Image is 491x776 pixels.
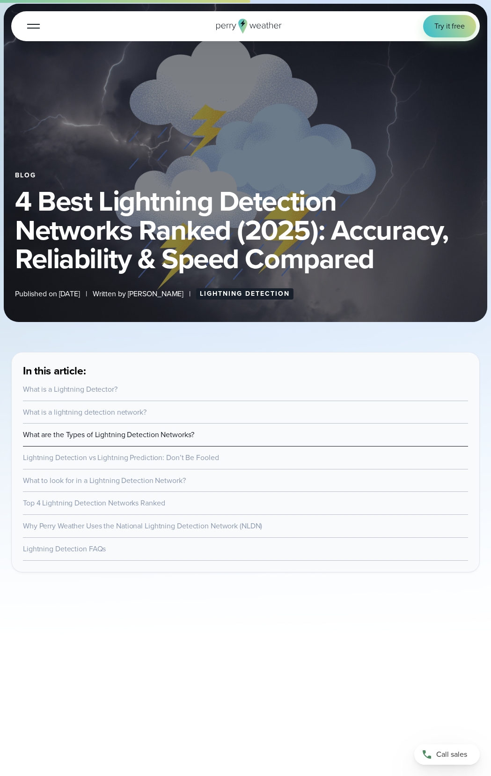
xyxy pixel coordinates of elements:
[15,172,476,179] div: Blog
[23,452,219,463] a: Lightning Detection vs Lightning Prediction: Don’t Be Fooled
[434,21,465,32] span: Try it free
[414,744,480,765] a: Call sales
[23,384,117,395] a: What is a Lightning Detector?
[23,364,468,378] h3: In this article:
[86,288,87,300] span: |
[23,543,106,554] a: Lightning Detection FAQs
[23,498,165,508] a: Top 4 Lightning Detection Networks Ranked
[23,475,186,486] a: What to look for in a Lightning Detection Network?
[189,288,191,300] span: |
[15,288,80,300] span: Published on [DATE]
[93,288,183,300] span: Written by [PERSON_NAME]
[436,749,467,760] span: Call sales
[423,15,476,37] a: Try it free
[15,187,476,273] h1: 4 Best Lightning Detection Networks Ranked (2025): Accuracy, Reliability & Speed Compared
[196,288,293,300] a: Lightning Detection
[23,407,147,417] a: What is a lightning detection network?
[23,520,262,531] a: Why Perry Weather Uses the National Lightning Detection Network (NLDN)
[23,429,194,440] a: What are the Types of Lightning Detection Networks?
